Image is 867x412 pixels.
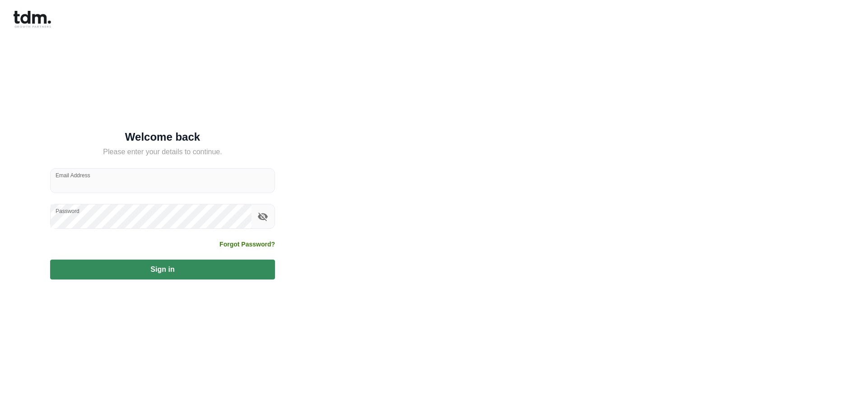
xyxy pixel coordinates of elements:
button: Sign in [50,260,275,279]
a: Forgot Password? [219,240,275,249]
button: toggle password visibility [255,209,270,224]
h5: Welcome back [50,133,275,142]
label: Email Address [56,171,90,179]
h5: Please enter your details to continue. [50,147,275,157]
label: Password [56,207,79,215]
